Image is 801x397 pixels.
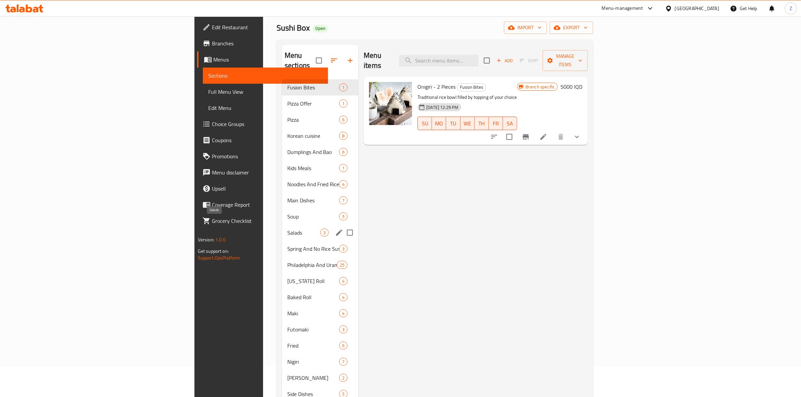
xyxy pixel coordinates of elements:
[326,52,342,69] span: Sort sections
[282,338,358,354] div: Fried6
[287,309,339,317] span: Maki
[282,160,358,176] div: Kids Meals1
[446,117,460,130] button: TU
[339,342,348,350] div: items
[339,325,348,333] div: items
[477,119,486,128] span: TH
[548,52,582,69] span: Manage items
[560,82,582,91] h6: 5000 IQD
[287,196,339,204] span: Main Dishes
[212,23,323,31] span: Edit Restaurant
[197,132,328,148] a: Coupons
[496,57,514,65] span: Add
[197,164,328,181] a: Menu disclaimer
[287,180,339,188] span: Noodles And Fried Rice
[212,152,323,160] span: Promotions
[287,293,339,301] span: Baked Roll
[602,4,643,12] div: Menu-management
[282,79,358,95] div: Fusion Bites1
[339,181,347,188] span: 4
[203,84,328,100] a: Full Menu View
[282,273,358,289] div: [US_STATE] Roll4
[339,133,347,139] span: 8
[287,83,339,91] span: Fusion Bites
[287,100,339,108] span: Pizza Offer
[198,235,214,244] span: Version:
[504,22,547,34] button: import
[287,116,339,124] div: Pizza
[287,245,339,253] span: Spring And No Rice Sushi
[287,325,339,333] span: Futomaki
[463,119,472,128] span: WE
[518,129,534,145] button: Branch-specific-item
[435,119,443,128] span: MO
[503,117,517,130] button: SA
[287,148,339,156] div: Dumplings And Bao
[339,343,347,349] span: 6
[494,55,515,66] span: Add item
[339,149,347,155] span: 6
[287,277,339,285] span: [US_STATE] Roll
[339,117,347,123] span: 6
[339,165,347,171] span: 1
[282,112,358,128] div: Pizza6
[339,374,348,382] div: items
[506,119,514,128] span: SA
[282,208,358,225] div: Soup5
[339,277,348,285] div: items
[421,119,429,128] span: SU
[287,132,339,140] span: Korean cuisine
[287,342,339,350] div: Fried
[515,55,543,66] span: Select section first
[480,53,494,68] span: Select section
[282,128,358,144] div: Korean cuisine8
[475,117,489,130] button: TH
[213,55,323,64] span: Menus
[424,104,461,111] span: [DATE] 12:29 PM
[197,213,328,229] a: Grocery Checklist
[339,84,347,91] span: 1
[675,5,719,12] div: [GEOGRAPHIC_DATA]
[282,95,358,112] div: Pizza Offer1
[321,230,328,236] span: 3
[339,245,348,253] div: items
[417,93,517,102] p: Traditional rice bowl filled by topping of your choice
[573,133,581,141] svg: Show Choices
[339,164,348,172] div: items
[432,117,446,130] button: MO
[339,309,348,317] div: items
[287,374,339,382] div: Temaki Sushi
[197,19,328,35] a: Edit Restaurant
[339,100,348,108] div: items
[339,358,348,366] div: items
[212,217,323,225] span: Grocery Checklist
[197,148,328,164] a: Promotions
[282,225,358,241] div: Salads3edit
[339,116,348,124] div: items
[282,176,358,192] div: Noodles And Fried Rice4
[282,192,358,208] div: Main Dishes7
[339,310,347,317] span: 4
[449,119,458,128] span: TU
[287,164,339,172] div: Kids Meals
[198,247,229,255] span: Get support on:
[287,358,339,366] span: Nigiri
[339,278,347,284] span: 4
[339,375,347,381] span: 2
[399,55,478,67] input: search
[461,117,475,130] button: WE
[282,370,358,386] div: [PERSON_NAME]2
[208,72,323,80] span: Sections
[457,83,486,91] div: Fusion Bites
[198,253,241,262] a: Support.OpsPlatform
[339,180,348,188] div: items
[197,51,328,68] a: Menus
[523,84,557,90] span: Branch specific
[312,53,326,68] span: Select all sections
[320,229,329,237] div: items
[287,374,339,382] span: [PERSON_NAME]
